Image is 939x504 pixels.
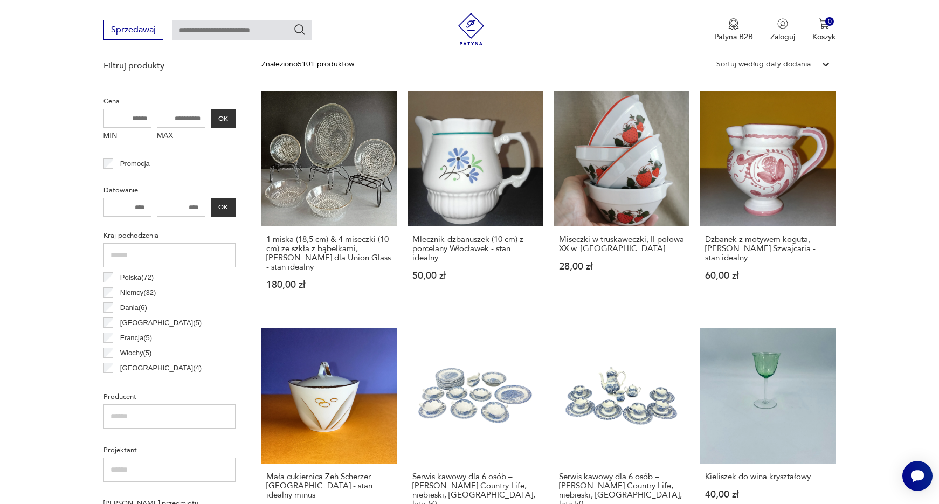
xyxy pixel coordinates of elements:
h3: Dzbanek z motywem koguta, [PERSON_NAME] Szwajcaria - stan idealny [705,235,831,263]
div: 0 [825,17,834,26]
img: Ikona medalu [728,18,739,30]
h3: 1 miska (18,5 cm) & 4 miseczki (10 cm) ze szkła z bąbelkami, [PERSON_NAME] dla Union Glass - stan... [266,235,392,272]
div: Sortuj według daty dodania [716,58,811,70]
h3: Miseczki w truskaweczki, II połowa XX w. [GEOGRAPHIC_DATA] [559,235,685,253]
h3: Kieliszek do wina kryształowy [705,472,831,481]
p: Producent [103,391,236,403]
div: Znaleziono 5101 produktów [261,58,354,70]
p: 28,00 zł [559,262,685,271]
p: Patyna B2B [714,32,753,42]
h3: Mała cukiernica Zeh Scherzer [GEOGRAPHIC_DATA] - stan idealny minus [266,472,392,500]
p: Zaloguj [770,32,795,42]
p: [GEOGRAPHIC_DATA] ( 4 ) [120,362,202,374]
iframe: Smartsupp widget button [902,461,933,491]
p: Cena [103,95,236,107]
a: Miseczki w truskaweczki, II połowa XX w. LubianaMiseczki w truskaweczki, II połowa XX w. [GEOGRAP... [554,91,689,310]
p: Koszyk [812,32,836,42]
a: Sprzedawaj [103,27,163,34]
p: 50,00 zł [412,271,538,280]
p: Polska ( 72 ) [120,272,154,284]
a: 1 miska (18,5 cm) & 4 miseczki (10 cm) ze szkła z bąbelkami, Pavel Panek dla Union Glass - stan i... [261,91,397,310]
a: Ikona medaluPatyna B2B [714,18,753,42]
button: OK [211,109,236,128]
p: Datowanie [103,184,236,196]
p: Czechosłowacja ( 4 ) [120,377,179,389]
button: Szukaj [293,23,306,36]
p: Promocja [120,158,150,170]
button: Patyna B2B [714,18,753,42]
p: Kraj pochodzenia [103,230,236,241]
img: Ikona koszyka [819,18,830,29]
button: OK [211,198,236,217]
a: Dzbanek z motywem koguta, Macrol Losone Szwajcaria - stan idealnyDzbanek z motywem koguta, [PERSO... [700,91,836,310]
p: Projektant [103,444,236,456]
p: Dania ( 6 ) [120,302,147,314]
button: Zaloguj [770,18,795,42]
p: 60,00 zł [705,271,831,280]
label: MAX [157,128,205,145]
img: Patyna - sklep z meblami i dekoracjami vintage [455,13,487,45]
label: MIN [103,128,152,145]
h3: Mlecznik-dzbanuszek (10 cm) z porcelany Włocławek - stan idealny [412,235,538,263]
p: 180,00 zł [266,280,392,289]
p: [GEOGRAPHIC_DATA] ( 5 ) [120,317,202,329]
a: Mlecznik-dzbanuszek (10 cm) z porcelany Włocławek - stan idealnyMlecznik-dzbanuszek (10 cm) z por... [408,91,543,310]
p: 40,00 zł [705,490,831,499]
img: Ikonka użytkownika [777,18,788,29]
p: Niemcy ( 32 ) [120,287,156,299]
p: Filtruj produkty [103,60,236,72]
button: 0Koszyk [812,18,836,42]
p: Francja ( 5 ) [120,332,152,344]
button: Sprzedawaj [103,20,163,40]
p: Włochy ( 5 ) [120,347,152,359]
